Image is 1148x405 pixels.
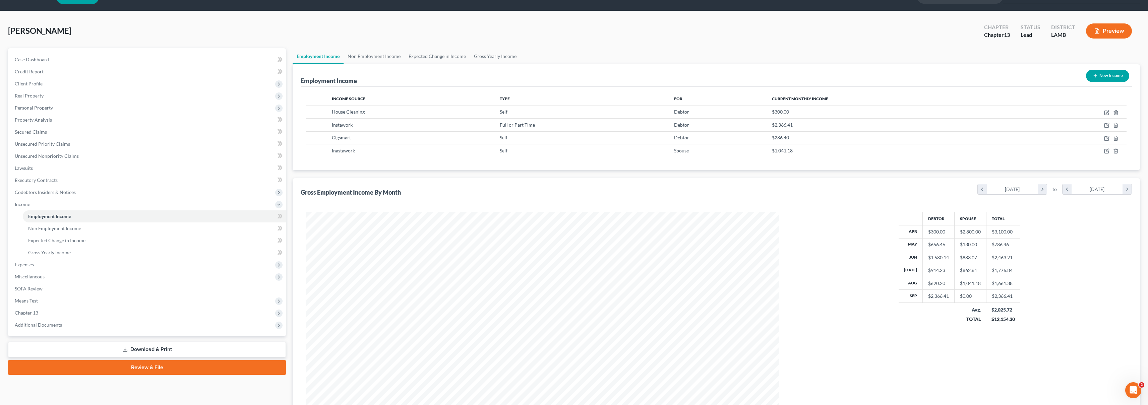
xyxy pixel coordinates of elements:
[772,122,793,128] span: $2,366.41
[15,129,47,135] span: Secured Claims
[9,162,286,174] a: Lawsuits
[1139,382,1144,388] span: 2
[15,322,62,328] span: Additional Documents
[674,148,689,153] span: Spouse
[1072,184,1123,194] div: [DATE]
[960,254,981,261] div: $883.07
[928,280,949,287] div: $620.20
[9,283,286,295] a: SOFA Review
[960,280,981,287] div: $1,041.18
[15,274,45,279] span: Miscellaneous
[899,251,923,264] th: Jun
[928,267,949,274] div: $914.23
[15,310,38,316] span: Chapter 13
[1052,186,1057,193] span: to
[23,234,286,247] a: Expected Change in Income
[15,141,70,147] span: Unsecured Priority Claims
[344,48,405,64] a: Non Employment Income
[8,342,286,357] a: Download & Print
[15,286,43,291] span: SOFA Review
[899,238,923,251] th: May
[1125,382,1141,398] iframe: Intercom live chat
[986,290,1020,302] td: $2,366.41
[922,212,954,225] th: Debtor
[293,48,344,64] a: Employment Income
[772,109,789,115] span: $300.00
[928,254,949,261] div: $1,580.14
[899,277,923,290] th: Aug
[470,48,521,64] a: Gross Yearly Income
[1051,31,1075,39] div: LAMB
[991,307,1015,313] div: $2,025.72
[991,316,1015,323] div: $12,154.30
[984,23,1010,31] div: Chapter
[15,153,79,159] span: Unsecured Nonpriority Claims
[500,122,535,128] span: Full or Part Time
[986,277,1020,290] td: $1,661.38
[1086,23,1132,39] button: Preview
[899,264,923,277] th: [DATE]
[23,247,286,259] a: Gross Yearly Income
[772,135,789,140] span: $286.40
[9,138,286,150] a: Unsecured Priority Claims
[960,228,981,235] div: $2,800.00
[9,114,286,126] a: Property Analysis
[928,293,949,299] div: $2,366.41
[674,96,682,101] span: For
[332,109,365,115] span: House Cleaning
[9,174,286,186] a: Executory Contracts
[960,307,981,313] div: Avg.
[9,126,286,138] a: Secured Claims
[986,238,1020,251] td: $786.46
[23,222,286,234] a: Non Employment Income
[954,212,986,225] th: Spouse
[332,96,365,101] span: Income Source
[960,241,981,248] div: $130.00
[405,48,470,64] a: Expected Change in Income
[674,122,689,128] span: Debtor
[772,148,793,153] span: $1,041.18
[978,184,987,194] i: chevron_left
[1004,31,1010,38] span: 13
[15,81,43,86] span: Client Profile
[674,109,689,115] span: Debtor
[15,57,49,62] span: Case Dashboard
[9,150,286,162] a: Unsecured Nonpriority Claims
[500,135,507,140] span: Self
[15,93,44,98] span: Real Property
[15,262,34,267] span: Expenses
[984,31,1010,39] div: Chapter
[301,77,357,85] div: Employment Income
[9,66,286,78] a: Credit Report
[987,184,1038,194] div: [DATE]
[500,109,507,115] span: Self
[8,26,71,36] span: [PERSON_NAME]
[500,96,510,101] span: Type
[28,250,71,255] span: Gross Yearly Income
[15,298,38,303] span: Means Test
[960,267,981,274] div: $862.61
[899,290,923,302] th: Sep
[986,212,1020,225] th: Total
[674,135,689,140] span: Debtor
[15,69,44,74] span: Credit Report
[772,96,828,101] span: Current Monthly Income
[28,213,71,219] span: Employment Income
[1051,23,1075,31] div: District
[15,189,76,195] span: Codebtors Insiders & Notices
[9,54,286,66] a: Case Dashboard
[1086,70,1129,82] button: New Income
[500,148,507,153] span: Self
[986,251,1020,264] td: $2,463.21
[1038,184,1047,194] i: chevron_right
[15,105,53,111] span: Personal Property
[28,225,81,231] span: Non Employment Income
[8,360,286,375] a: Review & File
[986,264,1020,277] td: $1,776.84
[15,177,58,183] span: Executory Contracts
[1123,184,1132,194] i: chevron_right
[1021,31,1040,39] div: Lead
[1021,23,1040,31] div: Status
[986,225,1020,238] td: $3,100.00
[23,210,286,222] a: Employment Income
